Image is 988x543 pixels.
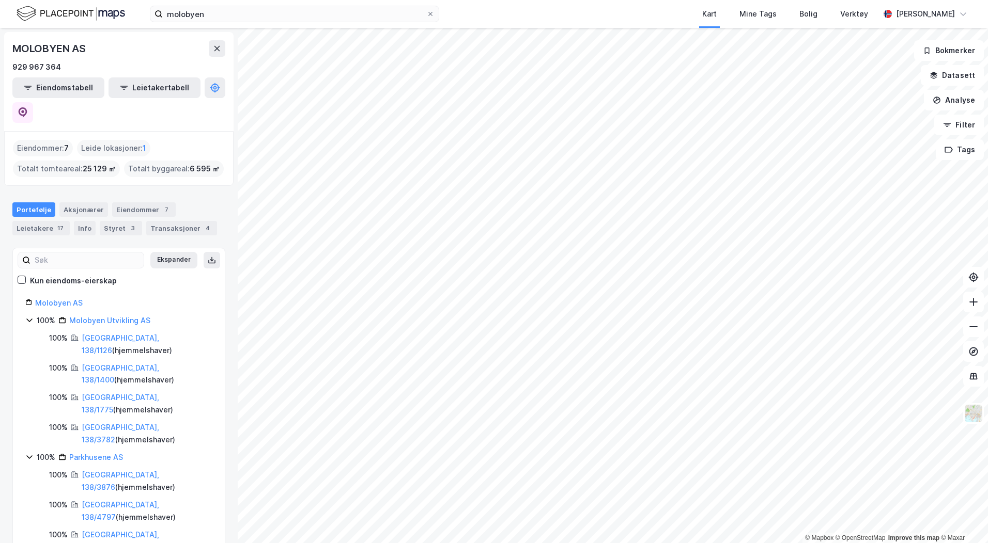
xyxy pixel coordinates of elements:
[77,140,150,156] div: Leide lokasjoner :
[49,362,68,374] div: 100%
[69,453,123,461] a: Parkhusene AS
[30,252,144,268] input: Søk
[12,202,55,217] div: Portefølje
[12,221,70,235] div: Leietakere
[82,363,159,385] a: [GEOGRAPHIC_DATA], 138/1400
[100,221,142,235] div: Styret
[799,8,817,20] div: Bolig
[836,534,886,541] a: OpenStreetMap
[49,529,68,541] div: 100%
[12,40,88,57] div: MOLOBYEN AS
[739,8,777,20] div: Mine Tags
[128,223,138,233] div: 3
[59,202,108,217] div: Aksjonærer
[49,469,68,481] div: 100%
[896,8,955,20] div: [PERSON_NAME]
[143,142,146,154] span: 1
[69,316,150,325] a: Molobyen Utvikling AS
[82,469,212,493] div: ( hjemmelshaver )
[924,90,984,110] button: Analyse
[936,493,988,543] iframe: Chat Widget
[840,8,868,20] div: Verktøy
[82,391,212,416] div: ( hjemmelshaver )
[49,391,68,404] div: 100%
[934,115,984,135] button: Filter
[888,534,939,541] a: Improve this map
[109,77,200,98] button: Leietakertabell
[190,163,220,175] span: 6 595 ㎡
[146,221,217,235] div: Transaksjoner
[82,499,212,523] div: ( hjemmelshaver )
[112,202,176,217] div: Eiendommer
[64,142,69,154] span: 7
[49,332,68,344] div: 100%
[83,163,116,175] span: 25 129 ㎡
[203,223,213,233] div: 4
[936,493,988,543] div: Kontrollprogram for chat
[805,534,833,541] a: Mapbox
[914,40,984,61] button: Bokmerker
[702,8,717,20] div: Kart
[17,5,125,23] img: logo.f888ab2527a4732fd821a326f86c7f29.svg
[163,6,426,22] input: Søk på adresse, matrikkel, gårdeiere, leietakere eller personer
[150,252,197,268] button: Ekspander
[82,362,212,387] div: ( hjemmelshaver )
[74,221,96,235] div: Info
[964,404,983,423] img: Z
[82,470,159,491] a: [GEOGRAPHIC_DATA], 138/3876
[161,204,172,215] div: 7
[37,314,55,327] div: 100%
[82,393,159,414] a: [GEOGRAPHIC_DATA], 138/1775
[124,161,224,177] div: Totalt byggareal :
[49,499,68,511] div: 100%
[35,298,83,307] a: Molobyen AS
[936,139,984,160] button: Tags
[82,421,212,446] div: ( hjemmelshaver )
[49,421,68,434] div: 100%
[30,275,117,287] div: Kun eiendoms-eierskap
[82,423,159,444] a: [GEOGRAPHIC_DATA], 138/3782
[37,451,55,464] div: 100%
[12,77,104,98] button: Eiendomstabell
[82,500,159,521] a: [GEOGRAPHIC_DATA], 138/4797
[921,65,984,86] button: Datasett
[13,140,73,156] div: Eiendommer :
[82,333,159,355] a: [GEOGRAPHIC_DATA], 138/1126
[82,332,212,357] div: ( hjemmelshaver )
[55,223,66,233] div: 17
[13,161,120,177] div: Totalt tomteareal :
[12,61,61,73] div: 929 967 364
